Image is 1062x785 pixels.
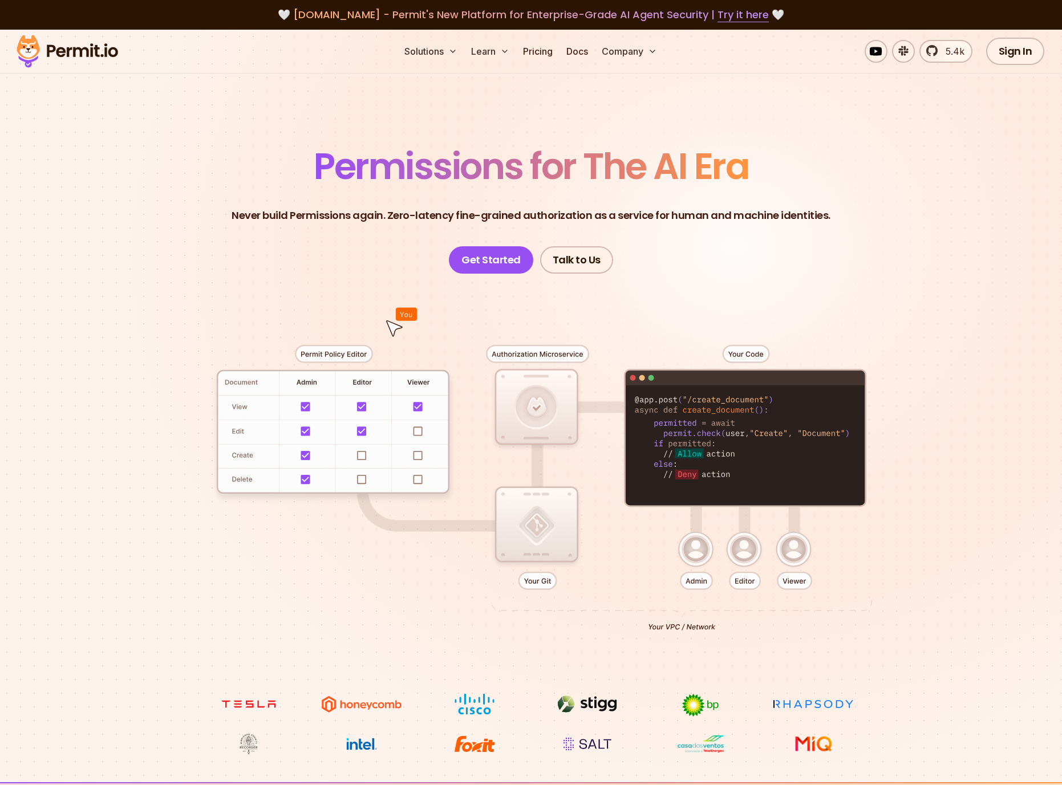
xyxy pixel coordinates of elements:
img: Cisco [432,693,517,715]
span: Permissions for The AI Era [314,141,748,192]
a: Sign In [986,38,1045,65]
button: Company [597,40,662,63]
a: Docs [562,40,593,63]
img: Rhapsody Health [771,693,856,715]
img: Permit logo [11,32,123,71]
span: 5.4k [939,44,964,58]
p: Never build Permissions again. Zero-latency fine-grained authorization as a service for human and... [232,208,830,223]
img: Casa dos Ventos [658,733,743,755]
img: Intel [319,733,404,755]
img: salt [545,733,630,755]
a: 5.4k [919,40,972,63]
img: Foxit [432,733,517,755]
a: Try it here [718,7,769,22]
a: Get Started [449,246,533,274]
button: Learn [467,40,514,63]
button: Solutions [400,40,462,63]
img: MIQ [775,734,852,754]
div: 🤍 🤍 [27,7,1035,23]
a: Pricing [518,40,557,63]
img: Stigg [545,693,630,715]
img: tesla [206,693,291,715]
span: [DOMAIN_NAME] - Permit's New Platform for Enterprise-Grade AI Agent Security | [293,7,769,22]
img: Honeycomb [319,693,404,715]
img: bp [658,693,743,717]
img: Maricopa County Recorder\'s Office [206,733,291,755]
a: Talk to Us [540,246,613,274]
